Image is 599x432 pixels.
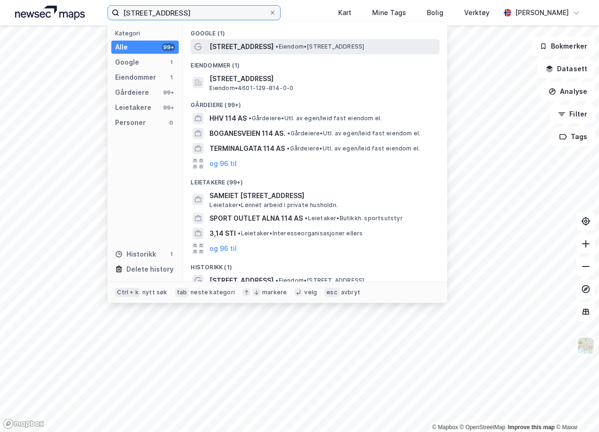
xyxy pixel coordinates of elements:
[167,250,175,258] div: 1
[550,105,595,124] button: Filter
[115,249,156,260] div: Historikk
[209,84,293,92] span: Eiendom • 4601-129-814-0-0
[183,94,447,111] div: Gårdeiere (99+)
[3,418,44,429] a: Mapbox homepage
[115,102,151,113] div: Leietakere
[460,424,506,431] a: OpenStreetMap
[175,288,189,297] div: tab
[119,6,268,20] input: Søk på adresse, matrikkel, gårdeiere, leietakere eller personer
[115,72,156,83] div: Eiendommer
[162,104,175,111] div: 99+
[162,89,175,96] div: 99+
[209,228,236,239] span: 3,14 STI
[304,289,317,296] div: velg
[552,387,599,432] iframe: Chat Widget
[115,42,128,53] div: Alle
[115,87,149,98] div: Gårdeiere
[209,128,285,139] span: BOGANESVEIEN 114 AS.
[209,143,285,154] span: TERMINALGATA 114 AS
[115,288,141,297] div: Ctrl + k
[238,230,241,237] span: •
[142,289,167,296] div: nytt søk
[162,43,175,51] div: 99+
[538,59,595,78] button: Datasett
[209,275,274,286] span: [STREET_ADDRESS]
[287,145,290,152] span: •
[209,190,436,201] span: SAMEIET [STREET_ADDRESS]
[552,387,599,432] div: Kontrollprogram for chat
[209,113,247,124] span: HHV 114 AS
[432,424,458,431] a: Mapbox
[249,115,251,122] span: •
[115,57,139,68] div: Google
[115,117,146,128] div: Personer
[238,230,363,237] span: Leietaker • Interesseorganisasjoner ellers
[541,82,595,101] button: Analyse
[209,158,237,169] button: og 96 til
[183,22,447,39] div: Google (1)
[372,7,406,18] div: Mine Tags
[167,58,175,66] div: 1
[305,215,402,222] span: Leietaker • Butikkh. sportsutstyr
[275,43,364,50] span: Eiendom • [STREET_ADDRESS]
[15,6,85,20] img: logo.a4113a55bc3d86da70a041830d287a7e.svg
[191,289,235,296] div: neste kategori
[287,145,420,152] span: Gårdeiere • Utl. av egen/leid fast eiendom el.
[427,7,443,18] div: Bolig
[183,54,447,71] div: Eiendommer (1)
[209,201,338,209] span: Leietaker • Lønnet arbeid i private husholdn.
[183,171,447,188] div: Leietakere (99+)
[532,37,595,56] button: Bokmerker
[209,41,274,52] span: [STREET_ADDRESS]
[167,119,175,126] div: 0
[324,288,339,297] div: esc
[508,424,555,431] a: Improve this map
[275,277,364,284] span: Eiendom • [STREET_ADDRESS]
[515,7,569,18] div: [PERSON_NAME]
[275,43,278,50] span: •
[275,277,278,284] span: •
[249,115,382,122] span: Gårdeiere • Utl. av egen/leid fast eiendom el.
[287,130,420,137] span: Gårdeiere • Utl. av egen/leid fast eiendom el.
[209,243,237,254] button: og 96 til
[551,127,595,146] button: Tags
[209,213,303,224] span: SPORT OUTLET ALNA 114 AS
[209,73,436,84] span: [STREET_ADDRESS]
[341,289,360,296] div: avbryt
[338,7,351,18] div: Kart
[167,74,175,81] div: 1
[464,7,490,18] div: Verktøy
[262,289,287,296] div: markere
[287,130,290,137] span: •
[183,256,447,273] div: Historikk (1)
[577,337,595,355] img: Z
[126,264,174,275] div: Delete history
[115,30,179,37] div: Kategori
[305,215,308,222] span: •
